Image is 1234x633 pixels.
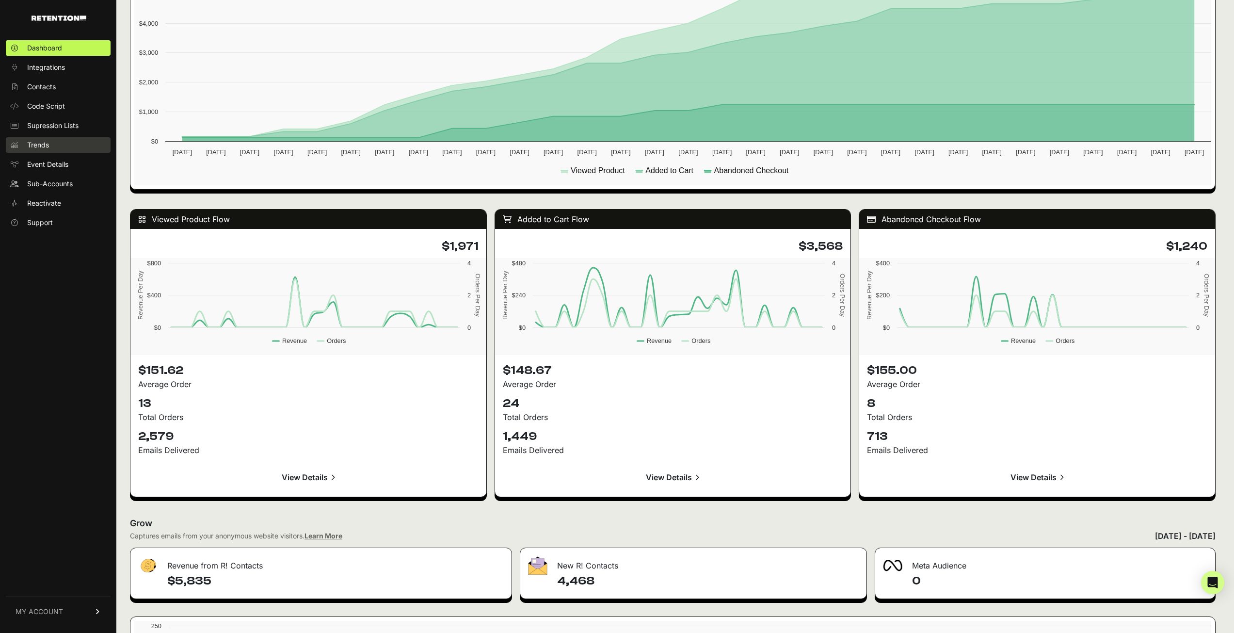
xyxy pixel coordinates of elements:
div: Added to Cart Flow [495,210,851,229]
span: MY ACCOUNT [16,607,63,617]
div: Meta Audience [875,548,1215,577]
span: Trends [27,140,49,150]
div: Viewed Product Flow [130,210,486,229]
text: Revenue Per Day [865,270,873,320]
text: Revenue Per Day [501,270,508,320]
h2: Grow [130,517,1216,530]
span: Sub-Accounts [27,179,73,189]
a: View Details [867,466,1207,489]
p: 2,579 [138,429,479,444]
img: fa-envelope-19ae18322b30453b285274b1b8af3d052b27d846a4fbe8435d1a52b978f639a2.png [528,556,547,575]
h4: 0 [912,573,1207,589]
text: [DATE] [814,148,833,156]
span: Support [27,218,53,227]
text: 2 [467,292,471,299]
text: Added to Cart [645,166,693,175]
a: Integrations [6,60,111,75]
div: Average Order [503,378,843,390]
a: Support [6,215,111,230]
text: [DATE] [375,148,394,156]
h4: $1,240 [867,239,1207,254]
span: Reactivate [27,198,61,208]
div: Captures emails from your anonymous website visitors. [130,531,342,541]
text: [DATE] [1151,148,1170,156]
text: [DATE] [206,148,225,156]
text: [DATE] [409,148,428,156]
a: Event Details [6,157,111,172]
text: [DATE] [273,148,293,156]
a: Supression Lists [6,118,111,133]
text: Viewed Product [571,166,625,175]
a: Trends [6,137,111,153]
img: Retention.com [32,16,86,21]
h4: $3,568 [503,239,843,254]
text: [DATE] [982,148,1002,156]
text: $480 [512,260,525,267]
text: 2 [1196,292,1200,299]
div: Total Orders [503,411,843,423]
text: Abandoned Checkout [714,166,789,175]
text: 2 [832,292,835,299]
a: Sub-Accounts [6,176,111,192]
text: $0 [518,324,525,331]
text: [DATE] [712,148,732,156]
span: Dashboard [27,43,62,53]
text: [DATE] [544,148,563,156]
text: 0 [467,324,471,331]
p: $151.62 [138,363,479,378]
text: $3,000 [139,49,158,56]
div: Emails Delivered [138,444,479,456]
text: 250 [151,622,161,630]
a: View Details [138,466,479,489]
text: [DATE] [510,148,529,156]
text: [DATE] [645,148,664,156]
div: New R! Contacts [520,548,867,577]
text: [DATE] [847,148,866,156]
text: 4 [1196,260,1200,267]
text: [DATE] [173,148,192,156]
text: $1,000 [139,108,158,115]
text: Orders [691,337,710,344]
text: [DATE] [577,148,597,156]
div: Total Orders [138,411,479,423]
div: Average Order [867,378,1207,390]
text: Orders Per Day [474,274,481,317]
text: $2,000 [139,79,158,86]
a: View Details [503,466,843,489]
a: Contacts [6,79,111,95]
text: $400 [876,260,890,267]
text: [DATE] [1117,148,1137,156]
span: Contacts [27,82,56,92]
div: Open Intercom Messenger [1201,571,1224,594]
text: [DATE] [476,148,496,156]
text: $400 [147,292,161,299]
span: Code Script [27,101,65,111]
p: 13 [138,396,479,411]
text: Revenue Per Day [137,270,144,320]
div: Emails Delivered [503,444,843,456]
h4: $5,835 [167,573,504,589]
div: Average Order [138,378,479,390]
text: $800 [147,260,161,267]
text: [DATE] [881,148,900,156]
h4: 4,468 [557,573,859,589]
text: Revenue [282,337,307,344]
text: Orders [327,337,346,344]
text: 0 [832,324,835,331]
text: Revenue [647,337,672,344]
text: [DATE] [307,148,327,156]
text: $200 [876,292,890,299]
text: [DATE] [780,148,799,156]
text: [DATE] [746,148,766,156]
span: Integrations [27,63,65,72]
a: Learn More [304,532,342,540]
text: $4,000 [139,20,158,27]
img: fa-dollar-13500eef13a19c4ab2b9ed9ad552e47b0d9fc28b02b83b90ba0e00f96d6372e9.png [138,556,158,575]
img: fa-meta-2f981b61bb99beabf952f7030308934f19ce035c18b003e963880cc3fabeebb7.png [883,560,902,571]
text: [DATE] [1050,148,1069,156]
text: [DATE] [948,148,968,156]
span: Supression Lists [27,121,79,130]
text: [DATE] [1083,148,1103,156]
text: $0 [151,138,158,145]
text: 4 [832,260,835,267]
